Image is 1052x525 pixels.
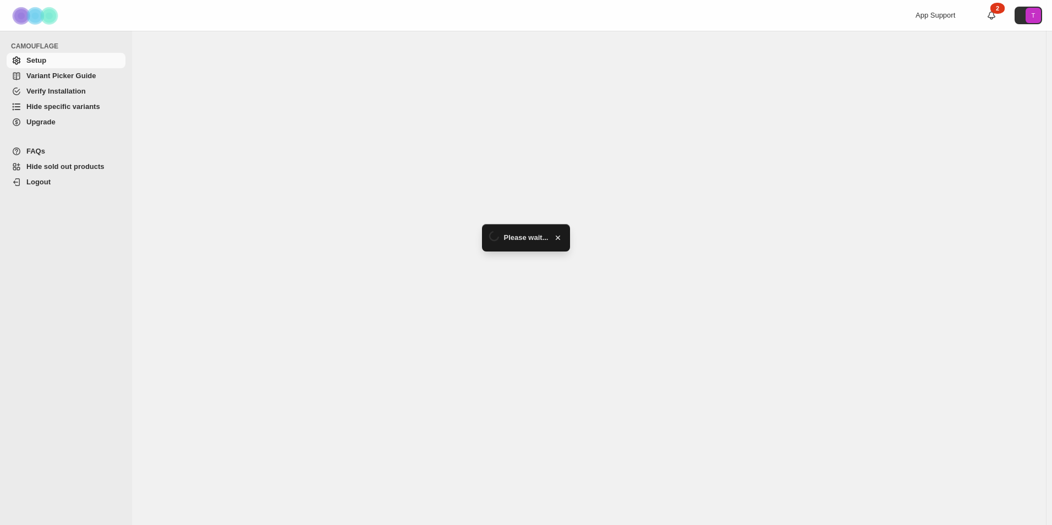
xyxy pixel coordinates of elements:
a: Verify Installation [7,84,125,99]
a: Variant Picker Guide [7,68,125,84]
a: 2 [986,10,997,21]
img: Camouflage [9,1,64,31]
button: Avatar with initials T [1015,7,1042,24]
span: Upgrade [26,118,56,126]
div: 2 [990,3,1005,14]
span: Setup [26,56,46,64]
a: Hide specific variants [7,99,125,114]
span: Avatar with initials T [1026,8,1041,23]
span: Variant Picker Guide [26,72,96,80]
span: Verify Installation [26,87,86,95]
a: Setup [7,53,125,68]
span: CAMOUFLAGE [11,42,127,51]
span: App Support [916,11,955,19]
a: FAQs [7,144,125,159]
text: T [1032,12,1035,19]
span: Hide sold out products [26,162,105,171]
a: Upgrade [7,114,125,130]
span: Please wait... [504,232,549,243]
span: FAQs [26,147,45,155]
a: Hide sold out products [7,159,125,174]
span: Hide specific variants [26,102,100,111]
span: Logout [26,178,51,186]
a: Logout [7,174,125,190]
